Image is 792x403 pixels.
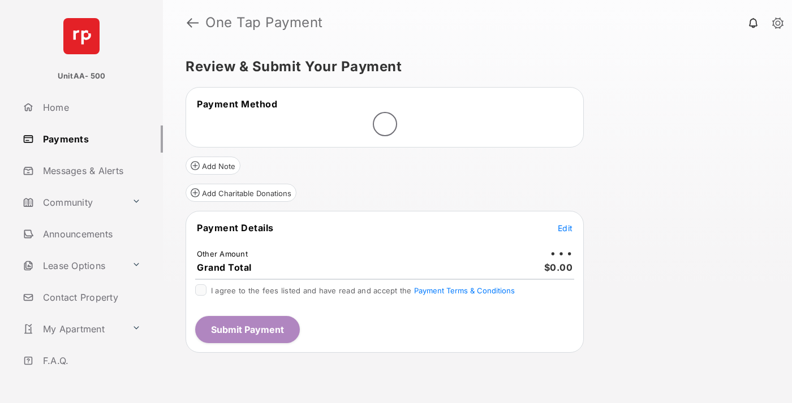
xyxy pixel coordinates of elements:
[18,220,163,248] a: Announcements
[414,286,515,295] button: I agree to the fees listed and have read and accept the
[18,252,127,279] a: Lease Options
[186,184,296,202] button: Add Charitable Donations
[558,222,573,233] button: Edit
[18,189,127,216] a: Community
[18,94,163,121] a: Home
[58,71,106,82] p: UnitAA- 500
[195,316,300,343] button: Submit Payment
[18,157,163,184] a: Messages & Alerts
[197,262,252,273] span: Grand Total
[18,284,163,311] a: Contact Property
[18,315,127,343] a: My Apartment
[205,16,323,29] strong: One Tap Payment
[211,286,515,295] span: I agree to the fees listed and have read and accept the
[63,18,100,54] img: svg+xml;base64,PHN2ZyB4bWxucz0iaHR0cDovL3d3dy53My5vcmcvMjAwMC9zdmciIHdpZHRoPSI2NCIgaGVpZ2h0PSI2NC...
[186,157,240,175] button: Add Note
[186,60,760,73] h5: Review & Submit Your Payment
[544,262,573,273] span: $0.00
[18,125,163,153] a: Payments
[197,98,277,110] span: Payment Method
[197,222,274,233] span: Payment Details
[18,347,163,374] a: F.A.Q.
[558,223,573,233] span: Edit
[196,249,248,259] td: Other Amount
